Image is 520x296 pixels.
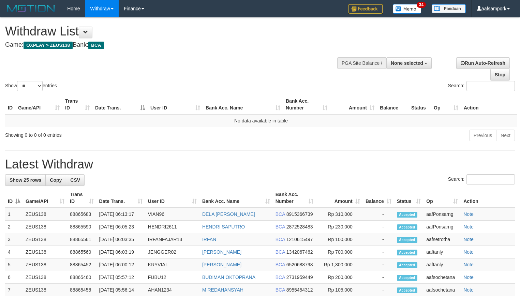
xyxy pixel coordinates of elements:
img: panduan.png [432,4,466,13]
td: ZEUS138 [23,208,67,221]
th: ID: activate to sort column descending [5,188,23,208]
td: [DATE] 06:03:35 [96,233,145,246]
a: Note [463,275,474,280]
span: BCA [276,237,285,242]
td: KRYVIAL [145,258,199,271]
span: None selected [391,60,423,66]
select: Showentries [17,81,43,91]
th: Date Trans.: activate to sort column ascending [96,188,145,208]
td: 1 [5,208,23,221]
th: Status [408,95,431,114]
td: FUBU12 [145,271,199,284]
a: Previous [469,130,496,141]
a: [PERSON_NAME] [202,249,241,255]
th: Status: activate to sort column ascending [394,188,424,208]
td: Rp 700,000 [316,246,362,258]
label: Search: [448,81,515,91]
th: Balance [377,95,408,114]
a: Show 25 rows [5,174,46,186]
a: Stop [490,69,510,80]
span: Copy 2872528483 to clipboard [286,224,313,230]
a: Note [463,224,474,230]
td: ZEUS138 [23,246,67,258]
a: IRFAN [202,237,216,242]
th: Amount: activate to sort column ascending [316,188,362,208]
td: 88865452 [67,258,96,271]
td: ZEUS138 [23,221,67,233]
td: [DATE] 06:00:12 [96,258,145,271]
td: 88865590 [67,221,96,233]
td: - [363,246,394,258]
td: [DATE] 06:13:17 [96,208,145,221]
th: ID [5,95,15,114]
td: 88865683 [67,208,96,221]
div: Showing 0 to 0 of 0 entries [5,129,211,138]
td: - [363,221,394,233]
td: No data available in table [5,114,517,127]
td: aafsochetana [424,271,461,284]
span: OXPLAY > ZEUS138 [24,42,73,49]
input: Search: [466,174,515,184]
a: Note [463,211,474,217]
th: Trans ID: activate to sort column ascending [62,95,92,114]
span: Accepted [397,250,417,255]
span: Copy 8955454312 to clipboard [286,287,313,293]
td: [DATE] 06:05:23 [96,221,145,233]
label: Search: [448,174,515,184]
span: Accepted [397,224,417,230]
td: aafsetrotha [424,233,461,246]
span: Copy [50,177,62,183]
th: User ID: activate to sort column ascending [148,95,203,114]
span: CSV [70,177,80,183]
th: Balance: activate to sort column ascending [363,188,394,208]
td: aafPonsarng [424,208,461,221]
td: 88865561 [67,233,96,246]
td: ZEUS138 [23,258,67,271]
a: Note [463,249,474,255]
span: Copy 2731959449 to clipboard [286,275,313,280]
span: Accepted [397,287,417,293]
td: aaftanly [424,246,461,258]
td: - [363,208,394,221]
td: 88865560 [67,246,96,258]
input: Search: [466,81,515,91]
td: IRFANFAJAR13 [145,233,199,246]
td: Rp 100,000 [316,233,362,246]
span: Show 25 rows [10,177,41,183]
span: BCA [276,262,285,267]
td: 3 [5,233,23,246]
th: Bank Acc. Name: activate to sort column ascending [203,95,283,114]
span: Accepted [397,262,417,268]
a: BUDIMAN OKTOPRANA [202,275,255,280]
td: 2 [5,221,23,233]
td: [DATE] 06:03:19 [96,246,145,258]
th: Trans ID: activate to sort column ascending [67,188,96,208]
th: Bank Acc. Number: activate to sort column ascending [273,188,316,208]
th: Op: activate to sort column ascending [424,188,461,208]
th: Action [461,95,517,114]
td: HENDRI2611 [145,221,199,233]
span: BCA [276,275,285,280]
td: 4 [5,246,23,258]
th: Game/API: activate to sort column ascending [15,95,62,114]
td: Rp 200,000 [316,271,362,284]
th: Date Trans.: activate to sort column descending [92,95,148,114]
a: Copy [45,174,66,186]
span: Accepted [397,275,417,281]
img: MOTION_logo.png [5,3,57,14]
th: Bank Acc. Name: activate to sort column ascending [199,188,273,208]
img: Feedback.jpg [348,4,383,14]
span: BCA [276,287,285,293]
h4: Game: Bank: [5,42,340,48]
th: Game/API: activate to sort column ascending [23,188,67,208]
td: JENGGER02 [145,246,199,258]
td: aafPonsarng [424,221,461,233]
h1: Latest Withdraw [5,158,515,171]
span: Copy 6520688798 to clipboard [286,262,313,267]
a: Note [463,237,474,242]
a: HENDRI SAPUTRO [202,224,245,230]
a: Run Auto-Refresh [456,57,510,69]
td: VIAN96 [145,208,199,221]
th: Bank Acc. Number: activate to sort column ascending [283,95,330,114]
th: Amount: activate to sort column ascending [330,95,377,114]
